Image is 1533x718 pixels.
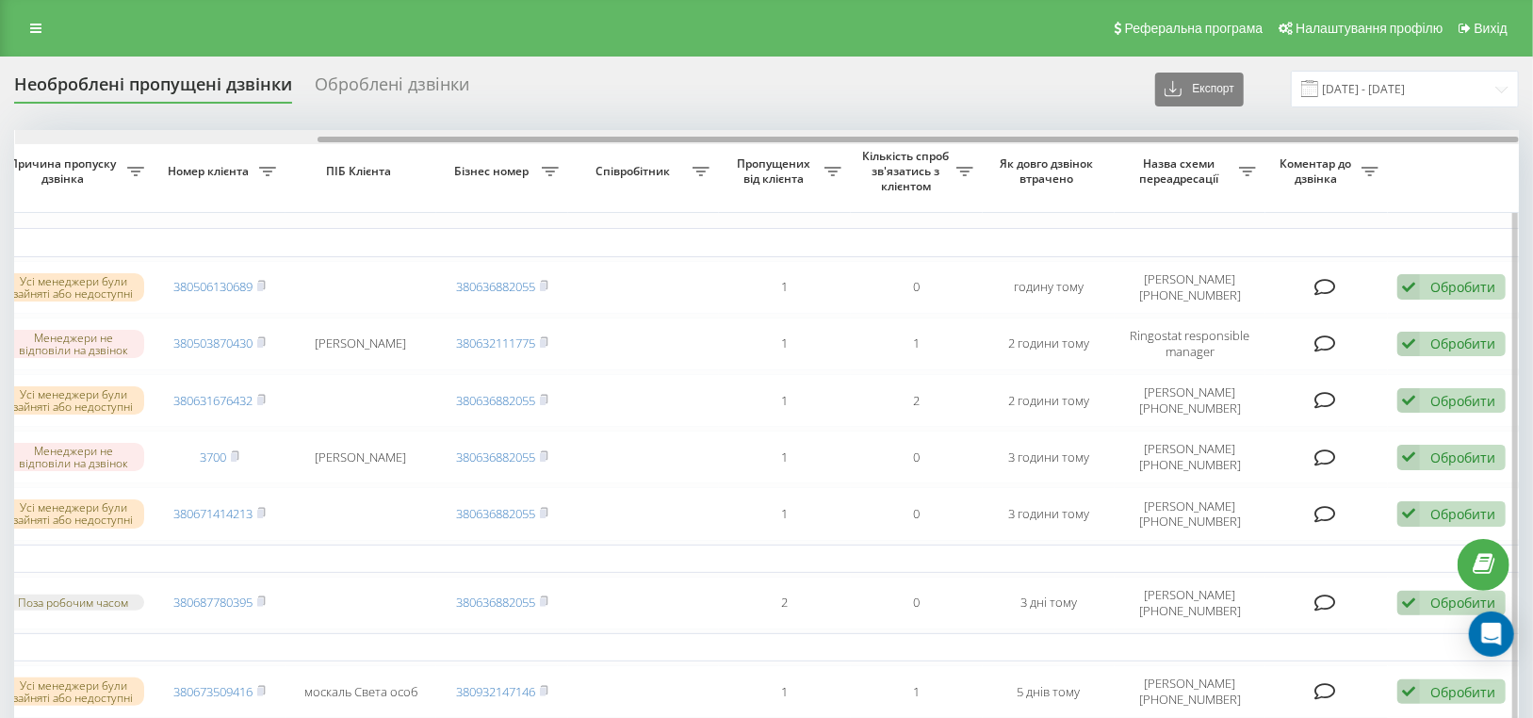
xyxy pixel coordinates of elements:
[983,261,1115,314] td: годину тому
[1115,487,1265,540] td: [PERSON_NAME] [PHONE_NUMBER]
[1430,335,1495,352] div: Обробити
[851,577,983,629] td: 0
[998,156,1100,186] span: Як довго дзвінок втрачено
[1430,683,1495,701] div: Обробити
[851,487,983,540] td: 0
[578,164,693,179] span: Співробітник
[719,431,851,483] td: 1
[3,386,144,415] div: Усі менеджери були зайняті або недоступні
[456,392,535,409] a: 380636882055
[860,149,956,193] span: Кількість спроб зв'язатись з клієнтом
[456,594,535,611] a: 380636882055
[3,273,144,302] div: Усі менеджери були зайняті або недоступні
[446,164,542,179] span: Бізнес номер
[1124,156,1239,186] span: Назва схеми переадресації
[200,449,226,465] a: 3700
[851,261,983,314] td: 0
[851,665,983,718] td: 1
[1430,449,1495,466] div: Обробити
[1430,278,1495,296] div: Обробити
[1469,612,1514,657] div: Open Intercom Messenger
[1155,73,1244,106] button: Експорт
[983,431,1115,483] td: 3 години тому
[719,374,851,427] td: 1
[719,665,851,718] td: 1
[456,449,535,465] a: 380636882055
[285,318,436,370] td: [PERSON_NAME]
[1115,374,1265,427] td: [PERSON_NAME] [PHONE_NUMBER]
[3,156,127,186] span: Причина пропуску дзвінка
[456,505,535,522] a: 380636882055
[719,261,851,314] td: 1
[851,431,983,483] td: 0
[173,683,253,700] a: 380673509416
[1296,21,1443,36] span: Налаштування профілю
[173,392,253,409] a: 380631676432
[285,665,436,718] td: москаль Света особ
[173,505,253,522] a: 380671414213
[719,577,851,629] td: 2
[983,318,1115,370] td: 2 години тому
[983,577,1115,629] td: 3 дні тому
[1275,156,1362,186] span: Коментар до дзвінка
[173,335,253,351] a: 380503870430
[719,487,851,540] td: 1
[1430,505,1495,523] div: Обробити
[456,335,535,351] a: 380632111775
[3,595,144,611] div: Поза робочим часом
[302,164,420,179] span: ПІБ Клієнта
[851,318,983,370] td: 1
[1115,577,1265,629] td: [PERSON_NAME] [PHONE_NUMBER]
[3,499,144,528] div: Усі менеджери були зайняті або недоступні
[1115,261,1265,314] td: [PERSON_NAME] [PHONE_NUMBER]
[983,665,1115,718] td: 5 днів тому
[1125,21,1264,36] span: Реферальна програма
[1430,594,1495,612] div: Обробити
[456,278,535,295] a: 380636882055
[983,374,1115,427] td: 2 години тому
[3,330,144,358] div: Менеджери не відповіли на дзвінок
[14,74,292,104] div: Необроблені пропущені дзвінки
[3,677,144,706] div: Усі менеджери були зайняті або недоступні
[163,164,259,179] span: Номер клієнта
[728,156,824,186] span: Пропущених від клієнта
[173,278,253,295] a: 380506130689
[983,487,1115,540] td: 3 години тому
[1115,665,1265,718] td: [PERSON_NAME] [PHONE_NUMBER]
[3,443,144,471] div: Менеджери не відповіли на дзвінок
[719,318,851,370] td: 1
[1430,392,1495,410] div: Обробити
[1115,431,1265,483] td: [PERSON_NAME] [PHONE_NUMBER]
[315,74,469,104] div: Оброблені дзвінки
[456,683,535,700] a: 380932147146
[1475,21,1508,36] span: Вихід
[1115,318,1265,370] td: Ringostat responsible manager
[173,594,253,611] a: 380687780395
[285,431,436,483] td: [PERSON_NAME]
[851,374,983,427] td: 2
